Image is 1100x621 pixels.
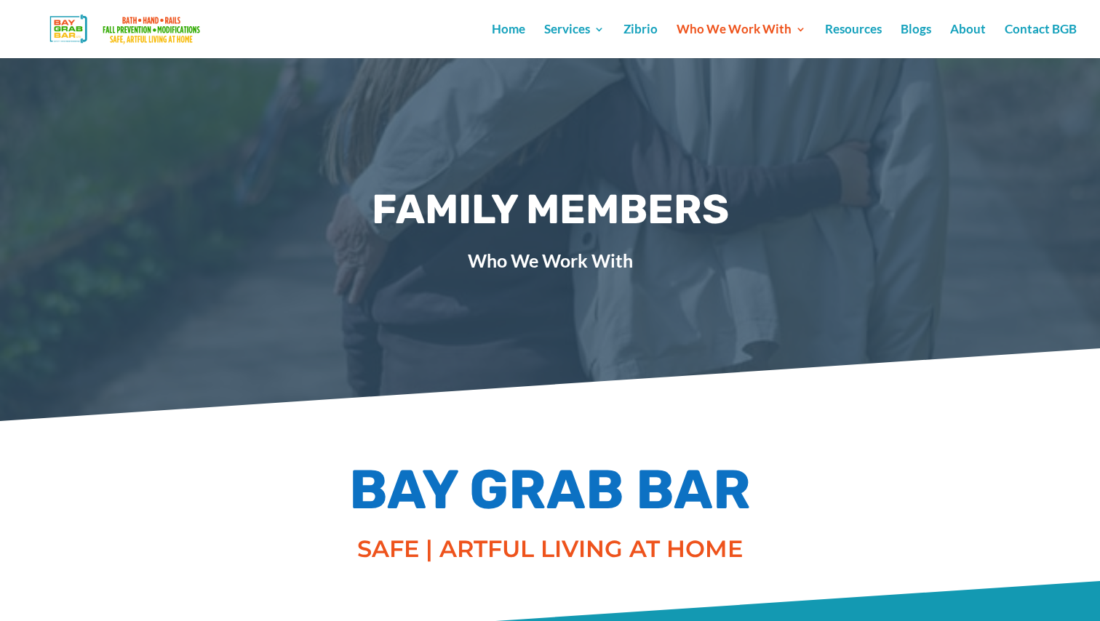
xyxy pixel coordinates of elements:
[1005,24,1077,58] a: Contact BGB
[492,24,525,58] a: Home
[544,24,605,58] a: Services
[110,454,990,533] h1: BAY GRAB BAR
[950,24,986,58] a: About
[677,24,806,58] a: Who We Work With
[623,24,658,58] a: Zibrio
[25,10,229,48] img: Bay Grab Bar
[901,24,931,58] a: Blogs
[266,179,834,247] h1: Family members
[332,532,768,566] p: SAFE | ARTFUL LIVING AT HOME
[825,24,882,58] a: Resources
[266,247,834,275] span: Who We Work With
